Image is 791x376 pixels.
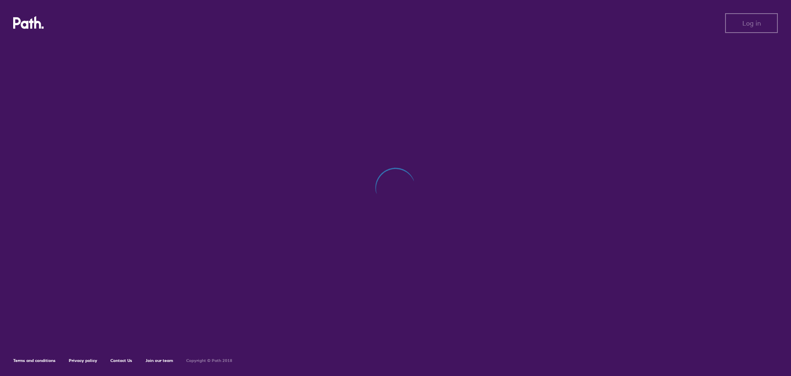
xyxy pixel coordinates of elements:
[13,358,56,363] a: Terms and conditions
[110,358,132,363] a: Contact Us
[742,19,761,27] span: Log in
[186,358,232,363] h6: Copyright © Path 2018
[725,13,778,33] button: Log in
[69,358,97,363] a: Privacy policy
[145,358,173,363] a: Join our team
